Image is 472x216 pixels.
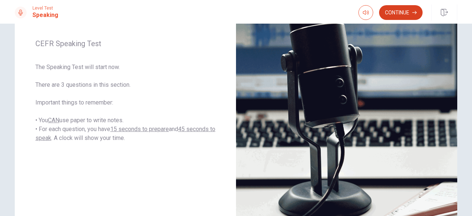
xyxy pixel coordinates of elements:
[110,126,169,133] u: 15 seconds to prepare
[379,5,423,20] button: Continue
[32,11,58,20] h1: Speaking
[35,63,215,143] span: The Speaking Test will start now. There are 3 questions in this section. Important things to reme...
[48,117,59,124] u: CAN
[35,39,215,48] span: CEFR Speaking Test
[32,6,58,11] span: Level Test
